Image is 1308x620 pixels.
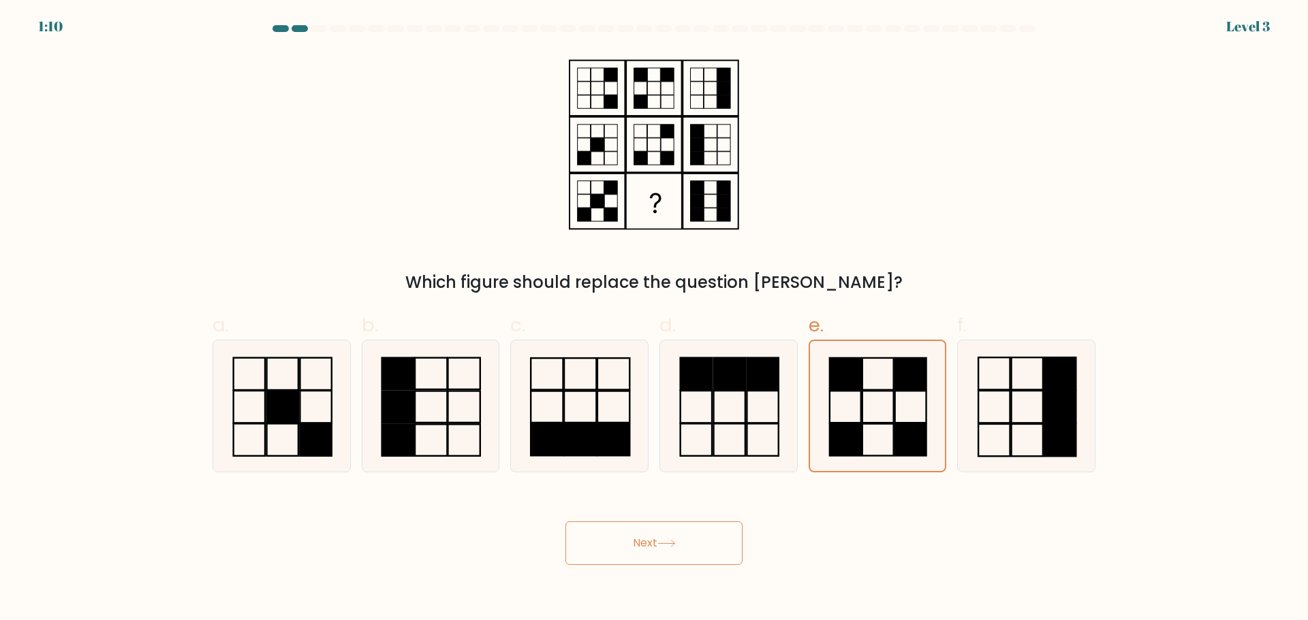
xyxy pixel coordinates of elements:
[38,16,63,37] div: 1:10
[221,270,1087,295] div: Which figure should replace the question [PERSON_NAME]?
[659,312,676,338] span: d.
[362,312,378,338] span: b.
[957,312,967,338] span: f.
[1226,16,1270,37] div: Level 3
[809,312,824,338] span: e.
[213,312,229,338] span: a.
[510,312,525,338] span: c.
[565,521,743,565] button: Next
